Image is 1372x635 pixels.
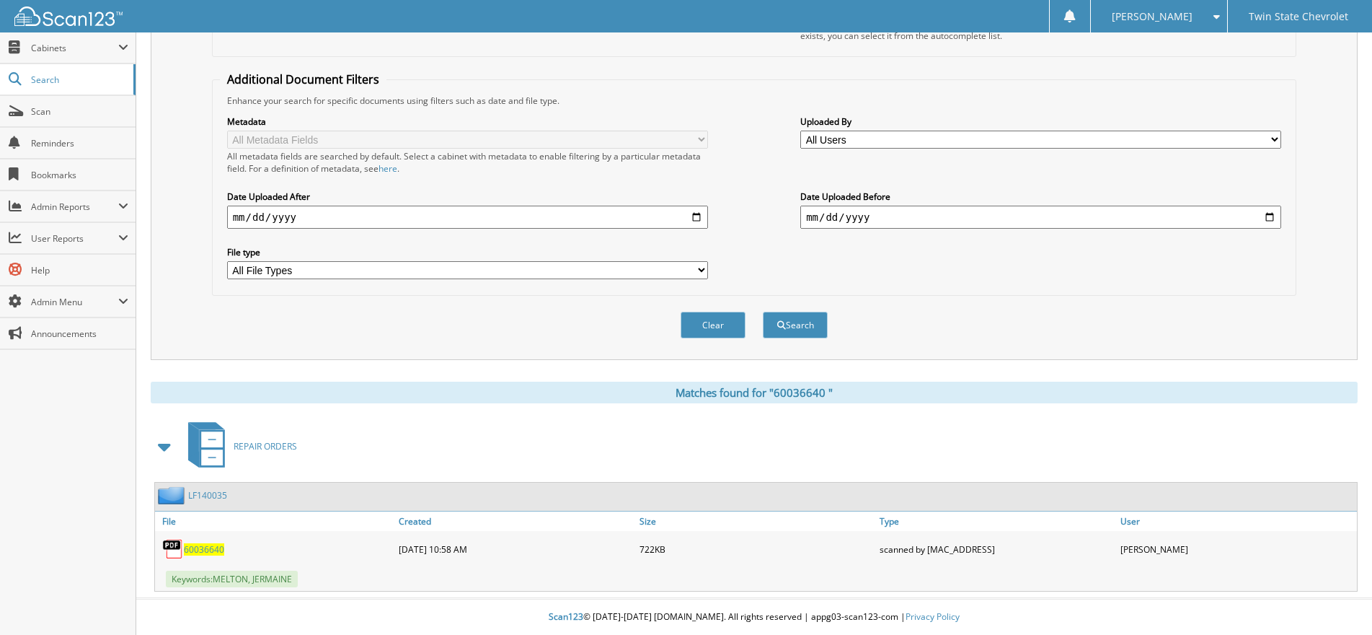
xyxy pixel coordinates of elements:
span: Cabinets [31,42,118,54]
div: [DATE] 10:58 AM [395,535,635,564]
img: folder2.png [158,486,188,504]
span: User Reports [31,232,118,245]
span: [PERSON_NAME] [1112,12,1192,21]
div: Matches found for "60036640 " [151,382,1358,403]
span: Scan123 [549,610,583,623]
div: All metadata fields are searched by default. Select a cabinet with metadata to enable filtering b... [227,150,708,175]
div: [PERSON_NAME] [1117,535,1357,564]
span: Admin Menu [31,296,118,308]
span: Reminders [31,137,128,149]
div: scanned by [MAC_ADDRESS] [876,535,1116,564]
iframe: Chat Widget [1300,566,1372,635]
img: PDF.png [162,538,184,560]
a: 60036640 [184,543,224,556]
a: User [1117,512,1357,531]
label: Date Uploaded Before [800,190,1281,203]
span: Scan [31,105,128,118]
a: Size [636,512,876,531]
a: REPAIR ORDERS [180,418,297,475]
span: Twin State Chevrolet [1249,12,1348,21]
label: Metadata [227,115,708,128]
a: here [379,162,397,175]
a: Type [876,512,1116,531]
button: Search [763,312,828,338]
input: start [227,206,708,229]
a: LF140035 [188,489,227,502]
span: Bookmarks [31,169,128,181]
label: File type [227,246,708,258]
button: Clear [681,312,745,338]
input: end [800,206,1281,229]
span: Admin Reports [31,201,118,213]
span: 6 0 0 3 6 6 4 0 [184,543,224,556]
img: scan123-logo-white.svg [14,6,123,26]
span: Announcements [31,328,128,340]
div: © [DATE]-[DATE] [DOMAIN_NAME]. All rights reserved | appg03-scan123-com | [136,600,1372,635]
span: Help [31,264,128,276]
label: Uploaded By [800,115,1281,128]
a: File [155,512,395,531]
a: Privacy Policy [906,610,960,623]
div: Enhance your search for specific documents using filters such as date and file type. [220,95,1289,107]
a: Created [395,512,635,531]
legend: Additional Document Filters [220,71,386,87]
span: Search [31,74,126,86]
div: 722KB [636,535,876,564]
span: R E P A I R O R D E R S [234,440,297,452]
label: Date Uploaded After [227,190,708,203]
span: Keywords: M E L T O N , J E R M A I N E [166,571,298,587]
